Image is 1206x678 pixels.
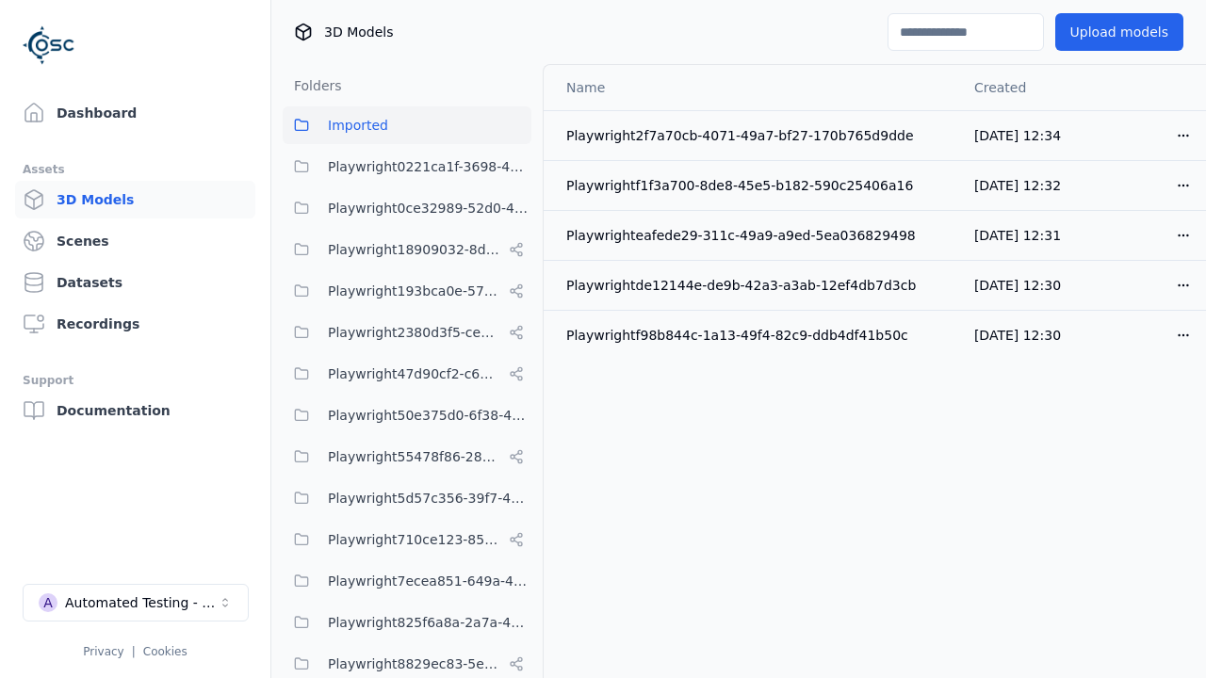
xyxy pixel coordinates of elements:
a: Dashboard [15,94,255,132]
h3: Folders [283,76,342,95]
div: Playwrightde12144e-de9b-42a3-a3ab-12ef4db7d3cb [566,276,944,295]
button: Playwright55478f86-28dc-49b8-8d1f-c7b13b14578c [283,438,531,476]
th: Created [959,65,1084,110]
button: Upload models [1055,13,1183,51]
span: [DATE] 12:32 [974,178,1061,193]
span: 3D Models [324,23,393,41]
span: [DATE] 12:30 [974,328,1061,343]
th: Name [544,65,959,110]
a: Datasets [15,264,255,301]
button: Playwright710ce123-85fd-4f8c-9759-23c3308d8830 [283,521,531,558]
img: Logo [23,19,75,72]
button: Imported [283,106,531,144]
span: Imported [328,114,388,137]
a: Documentation [15,392,255,429]
a: Recordings [15,305,255,343]
span: Playwright0ce32989-52d0-45cf-b5b9-59d5033d313a [328,197,531,219]
a: 3D Models [15,181,255,218]
div: Assets [23,158,248,181]
button: Playwright5d57c356-39f7-47ed-9ab9-d0409ac6cddc [283,479,531,517]
span: Playwright55478f86-28dc-49b8-8d1f-c7b13b14578c [328,445,501,468]
div: Playwrightf1f3a700-8de8-45e5-b182-590c25406a16 [566,176,944,195]
button: Playwright825f6a8a-2a7a-425c-94f7-650318982f69 [283,604,531,641]
span: Playwright8829ec83-5e68-4376-b984-049061a310ed [328,653,501,675]
span: [DATE] 12:34 [974,128,1061,143]
span: Playwright5d57c356-39f7-47ed-9ab9-d0409ac6cddc [328,487,531,509]
div: Playwrightf98b844c-1a13-49f4-82c9-ddb4df41b50c [566,326,944,345]
span: [DATE] 12:30 [974,278,1061,293]
button: Playwright2380d3f5-cebf-494e-b965-66be4d67505e [283,314,531,351]
button: Playwright47d90cf2-c635-4353-ba3b-5d4538945666 [283,355,531,393]
span: Playwright710ce123-85fd-4f8c-9759-23c3308d8830 [328,528,501,551]
span: Playwright50e375d0-6f38-48a7-96e0-b0dcfa24b72f [328,404,531,427]
a: Privacy [83,645,123,658]
a: Cookies [143,645,187,658]
span: Playwright18909032-8d07-45c5-9c81-9eec75d0b16b [328,238,501,261]
span: Playwright193bca0e-57fa-418d-8ea9-45122e711dc7 [328,280,501,302]
button: Playwright50e375d0-6f38-48a7-96e0-b0dcfa24b72f [283,396,531,434]
button: Playwright0ce32989-52d0-45cf-b5b9-59d5033d313a [283,189,531,227]
button: Playwright18909032-8d07-45c5-9c81-9eec75d0b16b [283,231,531,268]
div: A [39,593,57,612]
div: Playwrighteafede29-311c-49a9-a9ed-5ea036829498 [566,226,944,245]
span: Playwright7ecea851-649a-419a-985e-fcff41a98b20 [328,570,531,592]
button: Playwright7ecea851-649a-419a-985e-fcff41a98b20 [283,562,531,600]
button: Playwright193bca0e-57fa-418d-8ea9-45122e711dc7 [283,272,531,310]
span: Playwright0221ca1f-3698-4559-a74e-22749ba83e7c [328,155,531,178]
div: Support [23,369,248,392]
span: [DATE] 12:31 [974,228,1061,243]
span: Playwright2380d3f5-cebf-494e-b965-66be4d67505e [328,321,501,344]
a: Scenes [15,222,255,260]
button: Select a workspace [23,584,249,621]
div: Playwright2f7a70cb-4071-49a7-bf27-170b765d9dde [566,126,944,145]
span: | [132,645,136,658]
span: Playwright825f6a8a-2a7a-425c-94f7-650318982f69 [328,611,531,634]
span: Playwright47d90cf2-c635-4353-ba3b-5d4538945666 [328,363,501,385]
button: Playwright0221ca1f-3698-4559-a74e-22749ba83e7c [283,148,531,186]
div: Automated Testing - Playwright [65,593,218,612]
